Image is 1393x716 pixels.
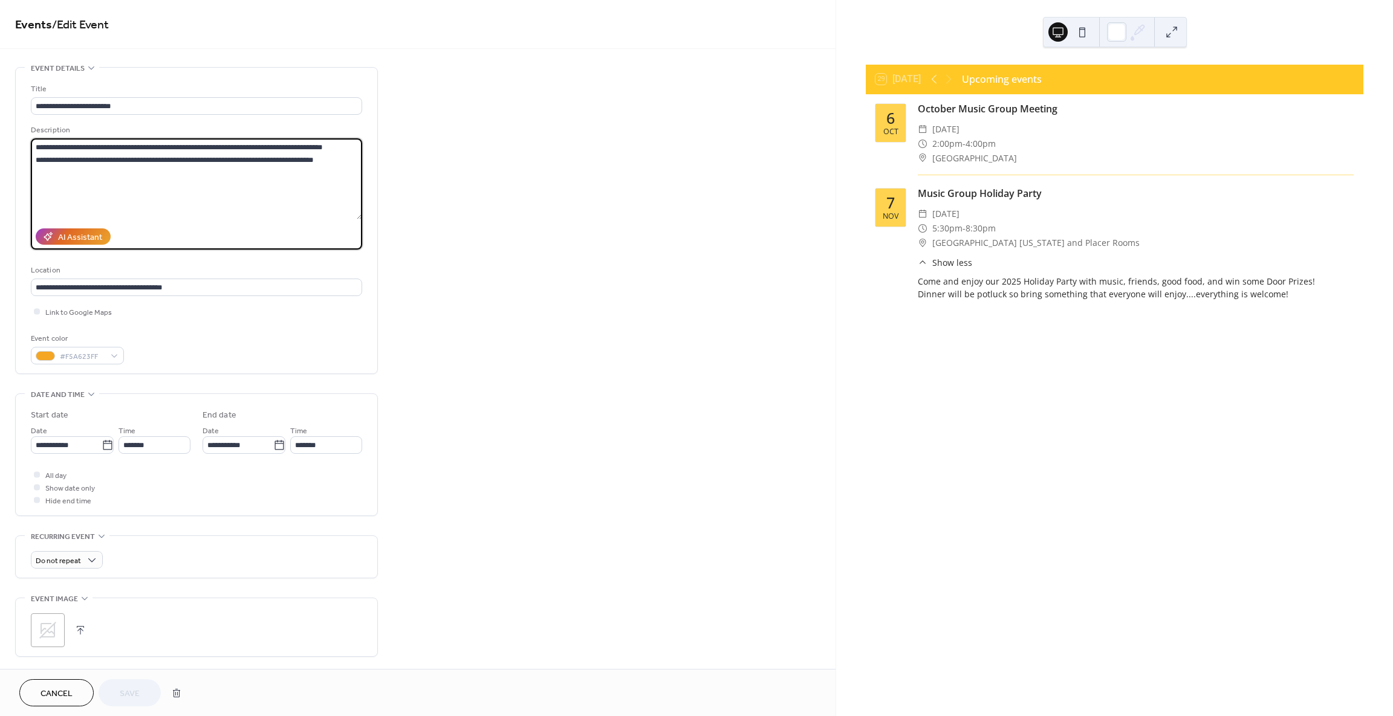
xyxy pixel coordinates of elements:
[119,425,135,437] span: Time
[19,679,94,706] button: Cancel
[932,137,963,151] span: 2:00pm
[918,221,927,236] div: ​
[966,137,996,151] span: 4:00pm
[31,531,95,543] span: Recurring event
[966,221,996,236] span: 8:30pm
[932,236,1140,250] span: [GEOGRAPHIC_DATA] [US_STATE] and Placer Rooms
[963,221,966,236] span: -
[918,151,927,166] div: ​
[31,124,360,137] div: Description
[918,122,927,137] div: ​
[918,256,972,269] button: ​Show less
[52,13,109,37] span: / Edit Event
[31,389,85,401] span: Date and time
[203,425,219,437] span: Date
[31,613,65,647] div: ;
[45,469,67,482] span: All day
[58,231,102,244] div: AI Assistant
[918,102,1354,116] div: October Music Group Meeting
[918,256,927,269] div: ​
[918,236,927,250] div: ​
[45,482,95,495] span: Show date only
[31,593,78,605] span: Event image
[886,111,895,126] div: 6
[932,122,960,137] span: [DATE]
[963,137,966,151] span: -
[918,207,927,221] div: ​
[15,13,52,37] a: Events
[36,228,111,245] button: AI Assistant
[31,409,68,422] div: Start date
[883,213,898,221] div: Nov
[290,425,307,437] span: Time
[31,264,360,277] div: Location
[918,137,927,151] div: ​
[31,332,122,345] div: Event color
[883,128,898,136] div: Oct
[60,350,105,363] span: #F5A623FF
[918,186,1354,201] div: Music Group Holiday Party
[41,688,73,700] span: Cancel
[918,275,1354,300] div: Come and enjoy our 2025 Holiday Party with music, friends, good food, and win some Door Prizes! D...
[932,151,1017,166] span: [GEOGRAPHIC_DATA]
[45,306,112,319] span: Link to Google Maps
[932,207,960,221] span: [DATE]
[31,62,85,75] span: Event details
[886,195,895,210] div: 7
[45,495,91,508] span: Hide end time
[31,83,360,95] div: Title
[962,72,1042,86] div: Upcoming events
[36,554,81,568] span: Do not repeat
[203,409,236,422] div: End date
[932,221,963,236] span: 5:30pm
[932,256,972,269] span: Show less
[31,425,47,437] span: Date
